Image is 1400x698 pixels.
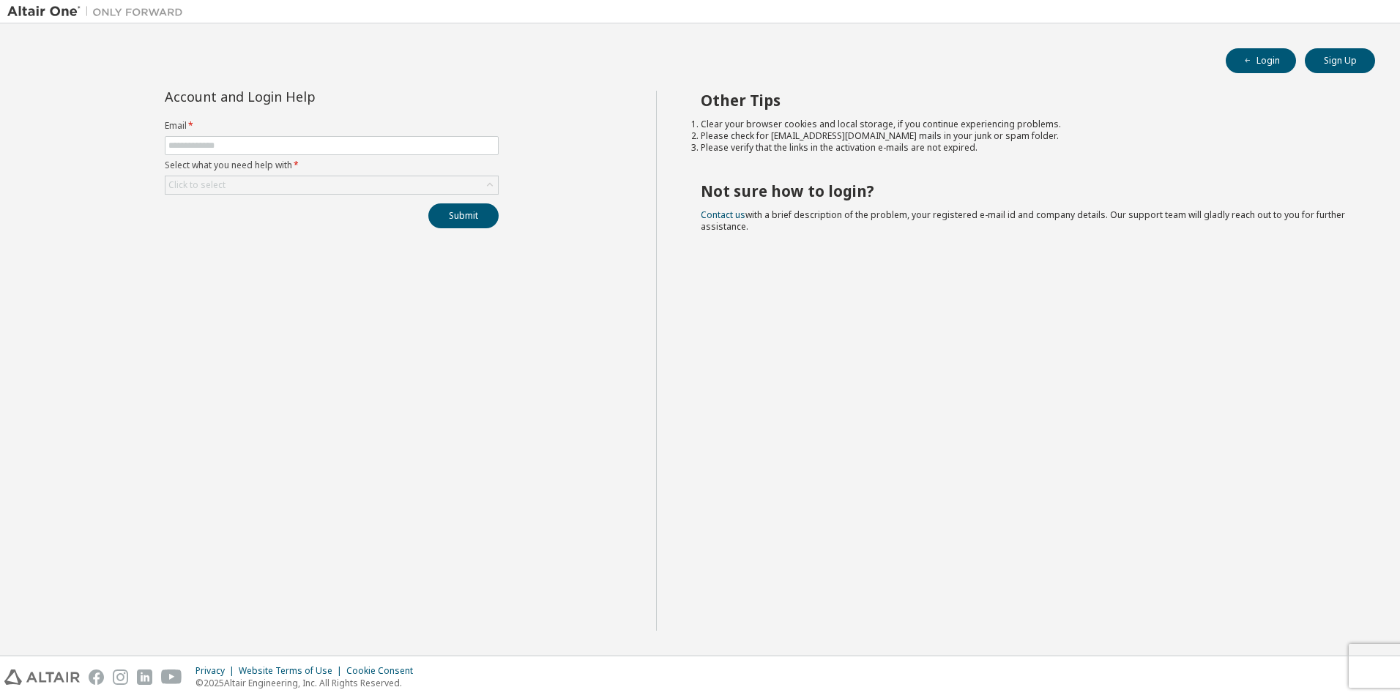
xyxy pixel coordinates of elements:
div: Click to select [165,176,498,194]
button: Submit [428,203,499,228]
a: Contact us [701,209,745,221]
button: Login [1226,48,1296,73]
h2: Not sure how to login? [701,181,1349,200]
div: Click to select [168,179,226,191]
div: Cookie Consent [346,665,422,677]
p: © 2025 Altair Engineering, Inc. All Rights Reserved. [196,677,422,689]
img: youtube.svg [161,669,182,685]
li: Clear your browser cookies and local storage, if you continue experiencing problems. [701,119,1349,130]
img: Altair One [7,4,190,19]
label: Select what you need help with [165,160,499,171]
img: altair_logo.svg [4,669,80,685]
label: Email [165,120,499,132]
button: Sign Up [1305,48,1375,73]
h2: Other Tips [701,91,1349,110]
img: linkedin.svg [137,669,152,685]
img: facebook.svg [89,669,104,685]
div: Privacy [196,665,239,677]
div: Website Terms of Use [239,665,346,677]
div: Account and Login Help [165,91,432,102]
li: Please check for [EMAIL_ADDRESS][DOMAIN_NAME] mails in your junk or spam folder. [701,130,1349,142]
li: Please verify that the links in the activation e-mails are not expired. [701,142,1349,154]
img: instagram.svg [113,669,128,685]
span: with a brief description of the problem, your registered e-mail id and company details. Our suppo... [701,209,1345,233]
